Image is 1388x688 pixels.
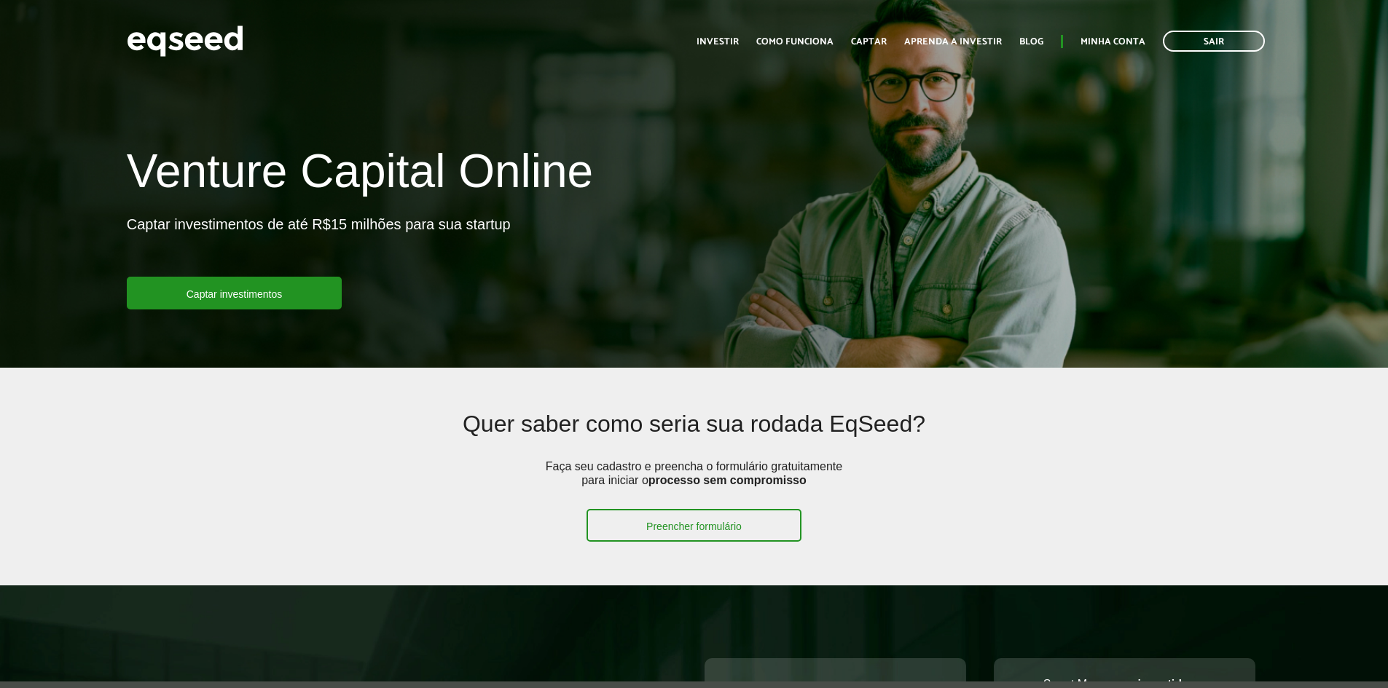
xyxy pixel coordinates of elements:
a: Sair [1163,31,1265,52]
a: Aprenda a investir [904,37,1002,47]
p: Captar investimentos de até R$15 milhões para sua startup [127,216,511,277]
p: Faça seu cadastro e preencha o formulário gratuitamente para iniciar o [541,459,847,509]
a: Captar [851,37,887,47]
img: EqSeed [127,22,243,60]
a: Minha conta [1081,37,1145,47]
a: Como funciona [756,37,834,47]
h2: Quer saber como seria sua rodada EqSeed? [242,411,1145,459]
strong: processo sem compromisso [648,474,807,486]
a: Preencher formulário [587,509,801,542]
a: Captar investimentos [127,277,342,309]
h1: Venture Capital Online [127,146,593,204]
a: Blog [1019,37,1043,47]
a: Investir [697,37,739,47]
